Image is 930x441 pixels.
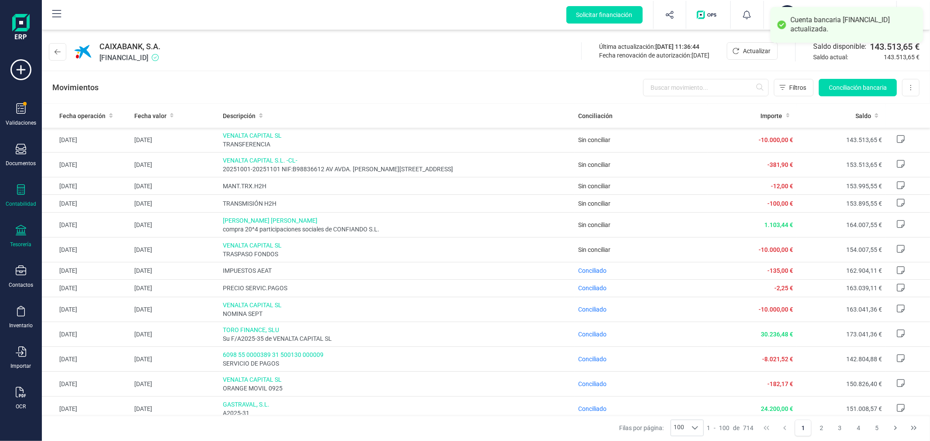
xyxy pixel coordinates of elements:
span: TRANSMISIÓN H2H [223,199,571,208]
span: Saldo disponible: [813,41,866,52]
button: VEVENALTA CAPITAL SLXEVI MARCH WOLTÉS [774,1,886,29]
button: Logo de OPS [692,1,725,29]
button: Conciliación bancaria [819,79,897,96]
span: PRECIO SERVIC.PAGOS [223,284,571,292]
span: 143.513,65 € [870,41,920,53]
td: [DATE] [42,297,131,322]
td: 162.904,11 € [797,262,886,279]
span: Sin conciliar [578,246,610,253]
td: [DATE] [131,177,220,195]
button: Page 1 [795,420,811,436]
span: 6098 55 0000389 31 500130 000009 [223,350,571,359]
td: [DATE] [42,322,131,347]
td: 153.513,65 € [797,153,886,177]
span: Conciliación bancaria [829,83,887,92]
span: compra 20^4 participaciones sociales de CONFIANDO S.L. [223,225,571,234]
div: Fecha renovación de autorización: [599,51,709,60]
td: [DATE] [131,153,220,177]
button: Filtros [774,79,814,96]
td: [DATE] [131,322,220,347]
span: NOMINA SEPT [223,309,571,318]
span: Conciliado [578,306,606,313]
span: [FINANCIAL_ID] [99,53,160,63]
td: [DATE] [131,347,220,372]
span: -2,25 € [774,285,793,292]
div: Última actualización: [599,42,709,51]
td: [DATE] [42,372,131,397]
button: Page 5 [869,420,885,436]
td: 153.895,55 € [797,195,886,212]
button: Previous Page [777,420,793,436]
td: 143.513,65 € [797,128,886,153]
div: Validaciones [6,119,36,126]
span: -381,90 € [767,161,793,168]
span: Conciliación [578,112,613,120]
td: 163.041,36 € [797,297,886,322]
span: Conciliado [578,285,606,292]
span: Saldo [855,112,871,120]
div: Contactos [9,282,33,288]
span: 24.200,00 € [761,405,793,412]
span: 100 [671,420,687,436]
td: [DATE] [131,128,220,153]
span: [DATE] [692,52,709,59]
span: -10.000,00 € [759,136,793,143]
td: [DATE] [131,262,220,279]
span: Filtros [789,83,806,92]
span: Conciliado [578,356,606,363]
td: [DATE] [42,237,131,262]
input: Buscar movimiento... [643,79,769,96]
span: TRANSFERENCIA [223,140,571,149]
span: -100,00 € [767,200,793,207]
td: [DATE] [131,279,220,297]
div: - [707,424,754,432]
span: de [733,424,740,432]
span: 1.103,44 € [764,221,793,228]
div: VE [778,5,797,24]
span: SERVICIO DE PAGOS [223,359,571,368]
div: Tesorería [10,241,32,248]
span: 20251001-20251101 NIF:B98836612 AV AVDA. [PERSON_NAME][STREET_ADDRESS] [223,165,571,173]
td: 153.995,55 € [797,177,886,195]
span: VENALTA CAPITAL SL [223,375,571,384]
span: Importe [761,112,783,120]
span: -135,00 € [767,267,793,274]
button: First Page [758,420,775,436]
td: 164.007,55 € [797,212,886,237]
td: [DATE] [42,397,131,421]
img: Logo de OPS [697,10,720,19]
span: Sin conciliar [578,200,610,207]
span: GASTRAVAL, S.L. [223,400,571,409]
span: MANT.TRX.H2H [223,182,571,190]
td: 173.041,36 € [797,322,886,347]
span: Su F/A2025-35 de VENALTA CAPITAL SL [223,334,571,343]
td: [DATE] [131,237,220,262]
span: -10.000,00 € [759,306,793,313]
span: Fecha operación [59,112,106,120]
button: Next Page [887,420,904,436]
span: -8.021,52 € [762,356,793,363]
span: A2025-31 [223,409,571,417]
span: Conciliado [578,405,606,412]
p: Movimientos [52,81,99,94]
span: Sin conciliar [578,136,610,143]
span: ORANGE MOVIL 0925 [223,384,571,393]
span: 1 [707,424,711,432]
span: 714 [743,424,754,432]
span: Fecha valor [134,112,167,120]
div: Cuenta bancaria [FINANCIAL_ID] actualizada. [790,16,916,34]
td: [DATE] [42,153,131,177]
span: VENALTA CAPITAL SL [223,131,571,140]
span: Solicitar financiación [576,10,633,19]
button: Page 4 [850,420,867,436]
td: [DATE] [131,195,220,212]
span: TORO FINANCE, SLU [223,326,571,334]
td: [DATE] [131,372,220,397]
span: Conciliado [578,267,606,274]
span: VENALTA CAPITAL SL [223,241,571,250]
span: VENALTA CAPITAL SL [223,301,571,309]
button: Page 3 [832,420,848,436]
span: CAIXABANK, S.A. [99,41,160,53]
div: Documentos [6,160,36,167]
span: -10.000,00 € [759,246,793,253]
